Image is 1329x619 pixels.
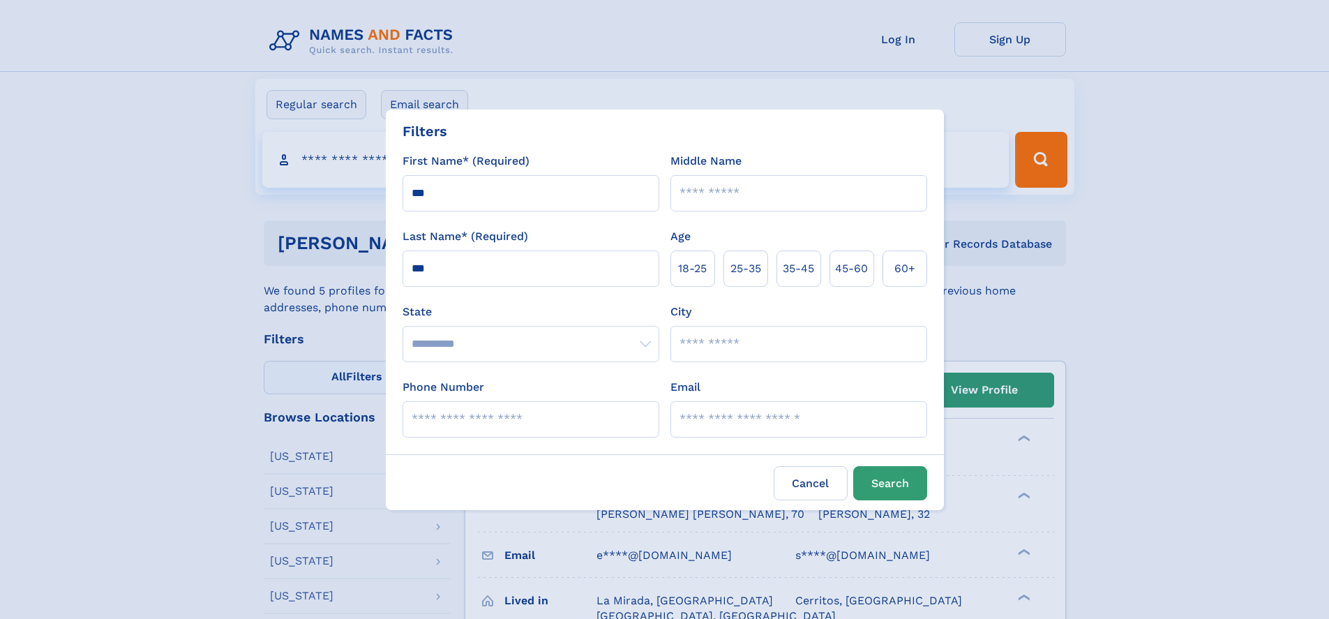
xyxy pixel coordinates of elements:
[403,153,530,170] label: First Name* (Required)
[403,304,659,320] label: State
[730,260,761,277] span: 25‑35
[670,153,742,170] label: Middle Name
[835,260,868,277] span: 45‑60
[403,379,484,396] label: Phone Number
[853,466,927,500] button: Search
[678,260,707,277] span: 18‑25
[403,121,447,142] div: Filters
[670,304,691,320] label: City
[670,379,700,396] label: Email
[403,228,528,245] label: Last Name* (Required)
[774,466,848,500] label: Cancel
[894,260,915,277] span: 60+
[670,228,691,245] label: Age
[783,260,814,277] span: 35‑45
